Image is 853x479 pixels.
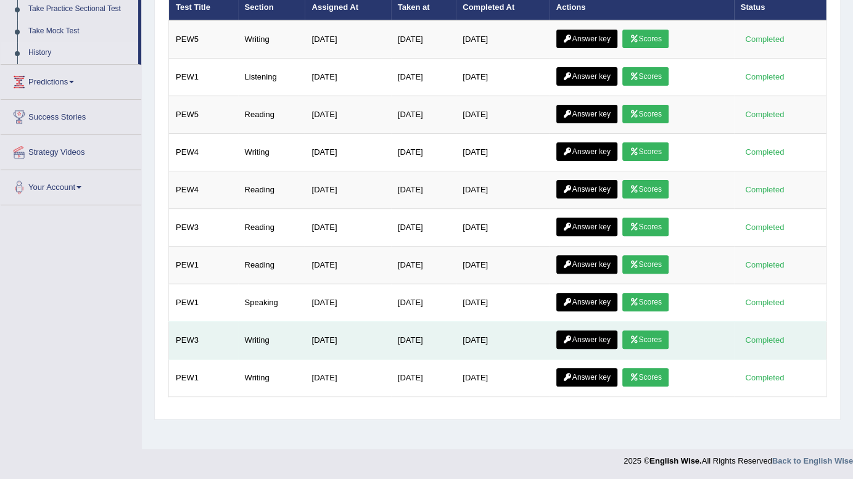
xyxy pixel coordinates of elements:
td: [DATE] [305,359,390,397]
td: PEW3 [169,209,238,247]
td: Listening [238,59,305,96]
div: Completed [741,70,789,83]
td: [DATE] [456,322,550,359]
td: [DATE] [456,134,550,171]
td: Reading [238,247,305,284]
td: PEW1 [169,284,238,322]
td: [DATE] [391,247,456,284]
td: Writing [238,322,305,359]
td: PEW4 [169,134,238,171]
a: Answer key [556,255,617,274]
td: Reading [238,171,305,209]
a: Answer key [556,67,617,86]
div: Completed [741,183,789,196]
a: Scores [622,218,668,236]
td: [DATE] [391,59,456,96]
td: [DATE] [305,20,390,59]
a: Success Stories [1,100,141,131]
td: [DATE] [456,20,550,59]
td: Writing [238,359,305,397]
td: PEW1 [169,359,238,397]
a: Answer key [556,180,617,199]
td: [DATE] [456,96,550,134]
td: [DATE] [456,359,550,397]
strong: English Wise. [649,456,701,465]
td: [DATE] [456,284,550,322]
a: Answer key [556,293,617,311]
td: Reading [238,209,305,247]
div: Completed [741,334,789,346]
td: [DATE] [391,96,456,134]
a: Scores [622,255,668,274]
td: [DATE] [391,359,456,397]
td: PEW5 [169,20,238,59]
td: [DATE] [305,209,390,247]
div: Completed [741,221,789,234]
a: Scores [622,67,668,86]
td: [DATE] [391,20,456,59]
td: [DATE] [305,59,390,96]
td: [DATE] [305,134,390,171]
a: History [23,42,138,64]
td: [DATE] [456,171,550,209]
div: Completed [741,33,789,46]
a: Scores [622,330,668,349]
a: Predictions [1,65,141,96]
td: Writing [238,20,305,59]
td: [DATE] [391,134,456,171]
td: PEW3 [169,322,238,359]
div: 2025 © All Rights Reserved [624,449,853,467]
a: Scores [622,180,668,199]
td: Writing [238,134,305,171]
td: PEW4 [169,171,238,209]
a: Scores [622,30,668,48]
a: Answer key [556,218,617,236]
div: Completed [741,296,789,309]
a: Answer key [556,330,617,349]
div: Completed [741,258,789,271]
td: PEW5 [169,96,238,134]
td: [DATE] [456,209,550,247]
a: Strategy Videos [1,135,141,166]
a: Scores [622,142,668,161]
a: Scores [622,368,668,387]
div: Completed [741,145,789,158]
td: [DATE] [305,322,390,359]
td: PEW1 [169,59,238,96]
a: Scores [622,105,668,123]
a: Answer key [556,142,617,161]
a: Scores [622,293,668,311]
td: PEW1 [169,247,238,284]
td: [DATE] [456,59,550,96]
td: [DATE] [456,247,550,284]
td: [DATE] [305,284,390,322]
td: [DATE] [391,171,456,209]
div: Completed [741,108,789,121]
td: [DATE] [391,322,456,359]
a: Answer key [556,30,617,48]
td: Speaking [238,284,305,322]
td: [DATE] [391,284,456,322]
td: [DATE] [305,96,390,134]
td: [DATE] [305,247,390,284]
a: Back to English Wise [772,456,853,465]
a: Answer key [556,105,617,123]
div: Completed [741,371,789,384]
td: [DATE] [391,209,456,247]
a: Answer key [556,368,617,387]
td: [DATE] [305,171,390,209]
td: Reading [238,96,305,134]
a: Your Account [1,170,141,201]
a: Take Mock Test [23,20,138,43]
